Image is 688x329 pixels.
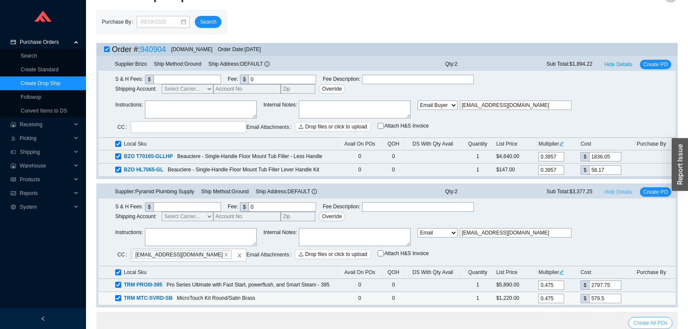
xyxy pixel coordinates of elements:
span: credit-card [10,40,16,45]
span: Sub Total: $1,894.22 [547,60,593,69]
span: Purchase Orders [20,35,71,49]
td: $147.00 [494,164,537,177]
span: Create PO [643,60,668,69]
span: Qty: 2 [445,187,458,197]
span: Receiving [20,118,71,131]
input: Attach H&S Invoice [378,250,384,256]
span: Pro Series Ultimate with Fast Start, powerflush, and Smart Steam - 395 [166,282,329,288]
span: BZO HL7065-GL [124,167,163,173]
td: 1 [461,279,494,292]
button: Override [319,84,345,94]
th: Avail On POs [337,138,382,150]
button: Hide Details [601,60,636,69]
span: Sub Total: $3,377.25 [547,187,593,197]
span: MicroTouch Kit Round/Satin Brass [177,295,255,301]
span: Fee Description : [323,75,360,84]
span: Fee : [228,75,238,84]
div: $ [580,294,589,303]
button: uploadDrop files or click to upload [295,122,371,131]
label: CC [117,249,131,261]
span: Create PO [643,188,668,196]
button: Hide Details [601,187,636,197]
a: 940904 [140,45,166,54]
span: edit [559,141,564,146]
button: Search [195,16,221,28]
a: Convert Items to DS [21,108,67,114]
span: close [224,253,228,257]
span: Override [322,85,342,93]
label: Email Attachments [246,249,295,261]
span: Picking [20,131,71,145]
label: Email Attachments [246,121,295,133]
span: read [10,177,16,182]
span: Shipping Account: [115,84,345,94]
td: $5,890.00 [494,279,537,292]
td: 1 [461,292,494,305]
input: Attach H&S Invoice [378,123,384,129]
button: Create PO [640,60,671,69]
span: Drop files or click to upload [305,250,367,259]
span: 0 [358,153,361,159]
button: Create All POs [628,317,673,329]
span: Shipping Account: [115,212,345,221]
div: $ [145,75,154,84]
span: info-circle [312,189,317,194]
input: Account No [213,84,281,94]
span: left [40,316,46,321]
span: S & H Fees : [115,202,143,212]
span: upload [298,252,304,258]
span: Products [20,173,71,186]
span: edit [559,270,564,275]
th: Cost [579,266,635,279]
div: Order #: [112,43,166,56]
input: Zip [281,84,315,94]
span: Search [200,18,216,26]
th: List Price [494,266,537,279]
span: 0 [358,282,361,288]
span: upload [298,124,304,130]
th: List Price [494,138,537,150]
th: DS With Qty Avail [405,266,461,279]
td: 1 [461,164,494,177]
span: Ship Address: DEFAULT [256,189,317,195]
span: setting [10,204,16,210]
input: 09/19/2025 [140,18,180,26]
span: Hide Details [605,60,633,69]
button: uploadDrop files or click to upload [295,250,371,259]
th: Purchase By [635,138,676,150]
span: Ship Method: Ground [201,189,249,195]
div: $ [580,280,589,290]
th: Avail On POs [337,266,382,279]
th: QOH [382,138,405,150]
th: Cost [579,138,635,150]
span: Shipping [20,145,71,159]
a: Followup [21,94,41,100]
label: Purchase By [102,16,137,28]
span: Internal Notes : [264,228,297,249]
div: Multiplier [538,140,577,148]
span: Create All POs [633,319,667,327]
td: 1 [461,150,494,164]
input: Account No [213,212,281,221]
span: info-circle [264,61,270,67]
span: BZO T70165-GLLHP [124,153,173,159]
span: 0 [358,295,361,301]
div: $ [240,202,249,212]
span: TRM MTC-SVRD-SB [124,295,172,301]
span: Local Sku [124,140,147,148]
span: Supplier: Brizo [115,61,147,67]
span: 0 [392,153,395,159]
span: close [237,253,242,258]
div: Multiplier [538,268,577,277]
span: Fee Description : [323,202,360,212]
div: $ [580,165,589,175]
button: Create PO [640,187,671,197]
span: Attach H&S Invoice [384,251,429,256]
button: Override [319,212,345,221]
span: Internal Notes : [264,101,297,121]
div: $ [580,152,589,161]
span: Qty: 2 [445,60,458,69]
div: $ [240,75,249,84]
span: Ship Address: DEFAULT [208,61,269,67]
span: [EMAIL_ADDRESS][DOMAIN_NAME] [132,250,232,259]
